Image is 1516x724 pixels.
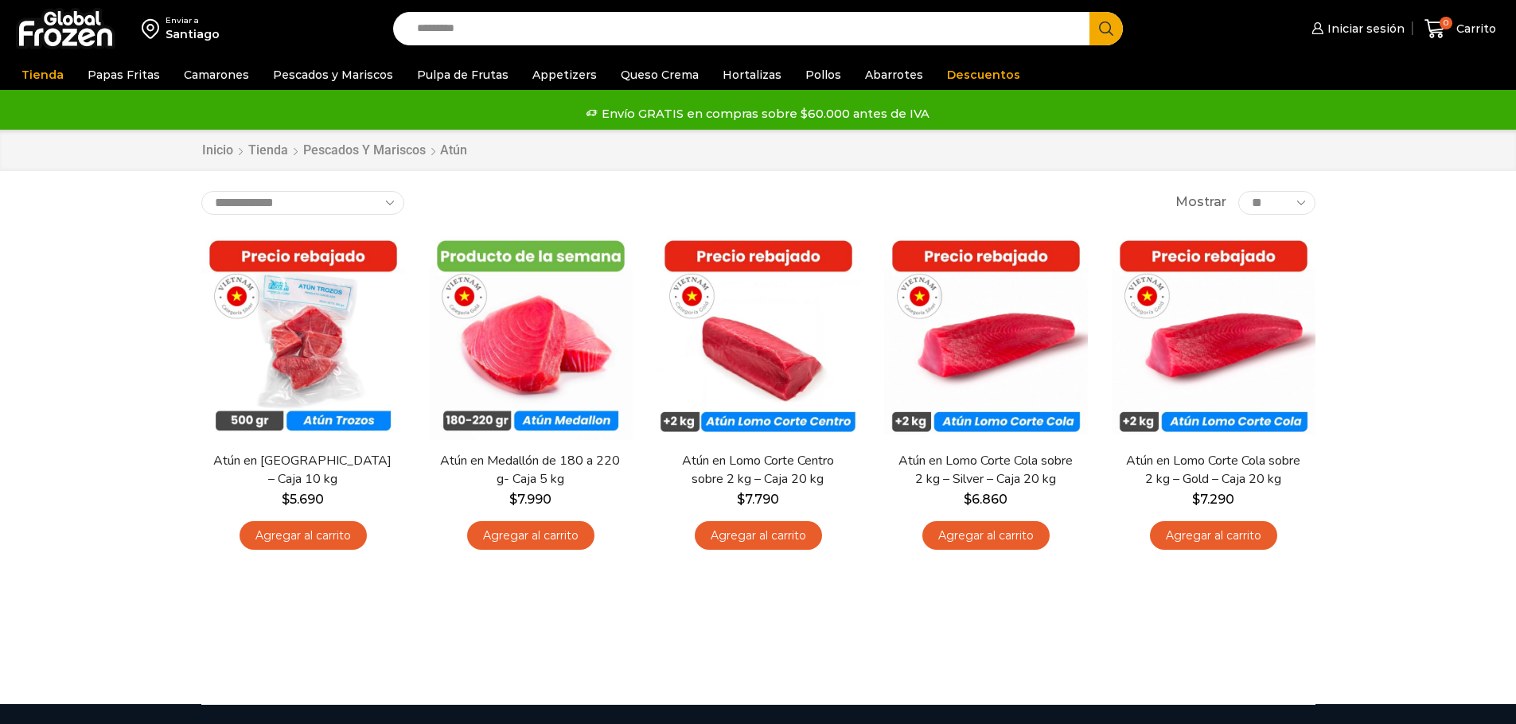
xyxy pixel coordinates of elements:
a: Atún en Medallón de 180 a 220 g- Caja 5 kg [438,452,622,489]
span: $ [1192,492,1200,507]
img: address-field-icon.svg [142,15,166,42]
span: $ [737,492,745,507]
a: Pulpa de Frutas [409,60,516,90]
bdi: 7.790 [737,492,779,507]
div: Santiago [166,26,220,42]
span: $ [509,492,517,507]
a: Queso Crema [613,60,707,90]
a: Agregar al carrito: “Atún en Medallón de 180 a 220 g- Caja 5 kg” [467,521,594,551]
a: Tienda [247,142,289,160]
a: Agregar al carrito: “Atún en Lomo Corte Centro sobre 2 kg - Caja 20 kg” [695,521,822,551]
bdi: 5.690 [282,492,324,507]
a: Atún en Lomo Corte Cola sobre 2 kg – Gold – Caja 20 kg [1121,452,1304,489]
a: Hortalizas [715,60,789,90]
a: Pollos [797,60,849,90]
a: Camarones [176,60,257,90]
span: Mostrar [1175,193,1226,212]
bdi: 7.990 [509,492,551,507]
bdi: 6.860 [964,492,1007,507]
a: 0 Carrito [1421,10,1500,48]
span: $ [964,492,972,507]
nav: Breadcrumb [201,142,467,160]
a: Atún en Lomo Corte Cola sobre 2 kg – Silver – Caja 20 kg [894,452,1077,489]
span: 0 [1440,17,1452,29]
a: Agregar al carrito: “Atún en Lomo Corte Cola sobre 2 kg - Gold – Caja 20 kg” [1150,521,1277,551]
select: Pedido de la tienda [201,191,404,215]
a: Pescados y Mariscos [302,142,427,160]
h1: Atún [440,142,467,158]
a: Inicio [201,142,234,160]
a: Tienda [14,60,72,90]
a: Iniciar sesión [1308,13,1405,45]
span: Carrito [1452,21,1496,37]
bdi: 7.290 [1192,492,1234,507]
a: Abarrotes [857,60,931,90]
a: Agregar al carrito: “Atún en Lomo Corte Cola sobre 2 kg - Silver - Caja 20 kg” [922,521,1050,551]
span: Iniciar sesión [1323,21,1405,37]
span: $ [282,492,290,507]
a: Descuentos [939,60,1028,90]
a: Appetizers [524,60,605,90]
button: Search button [1089,12,1123,45]
a: Pescados y Mariscos [265,60,401,90]
a: Papas Fritas [80,60,168,90]
a: Atún en [GEOGRAPHIC_DATA] – Caja 10 kg [211,452,394,489]
div: Enviar a [166,15,220,26]
a: Atún en Lomo Corte Centro sobre 2 kg – Caja 20 kg [666,452,849,489]
a: Agregar al carrito: “Atún en Trozos - Caja 10 kg” [240,521,367,551]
